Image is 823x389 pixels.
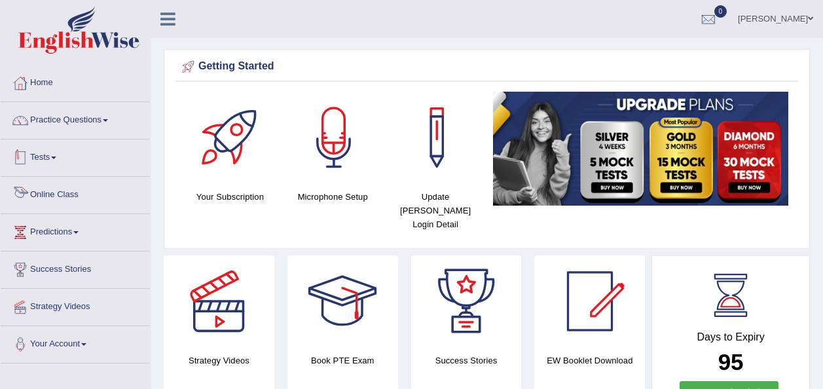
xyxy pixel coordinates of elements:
[1,326,150,359] a: Your Account
[493,92,788,206] img: small5.jpg
[1,177,150,210] a: Online Class
[411,354,522,367] h4: Success Stories
[1,102,150,135] a: Practice Questions
[534,354,645,367] h4: EW Booklet Download
[1,251,150,284] a: Success Stories
[185,190,275,204] h4: Your Subscription
[287,354,398,367] h4: Book PTE Exam
[1,289,150,322] a: Strategy Videos
[164,354,274,367] h4: Strategy Videos
[1,214,150,247] a: Predictions
[288,190,378,204] h4: Microphone Setup
[391,190,481,231] h4: Update [PERSON_NAME] Login Detail
[1,65,150,98] a: Home
[718,349,744,375] b: 95
[1,139,150,172] a: Tests
[179,57,795,77] div: Getting Started
[714,5,727,18] span: 0
[667,331,795,343] h4: Days to Expiry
